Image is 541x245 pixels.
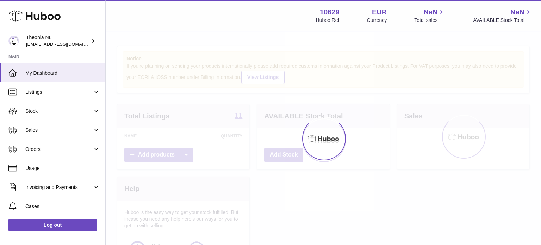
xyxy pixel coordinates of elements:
span: Cases [25,203,100,210]
span: Invoicing and Payments [25,184,93,191]
span: AVAILABLE Stock Total [473,17,533,24]
div: Currency [367,17,387,24]
span: NaN [510,7,524,17]
div: Theonia NL [26,34,89,48]
a: NaN Total sales [414,7,446,24]
span: Total sales [414,17,446,24]
span: Orders [25,146,93,153]
span: [EMAIL_ADDRESS][DOMAIN_NAME] [26,41,104,47]
span: My Dashboard [25,70,100,76]
span: NaN [423,7,437,17]
a: Log out [8,219,97,231]
span: Usage [25,165,100,172]
span: Listings [25,89,93,96]
strong: 10629 [320,7,340,17]
strong: EUR [372,7,387,17]
img: info@wholesomegoods.eu [8,36,19,46]
span: Stock [25,108,93,115]
a: NaN AVAILABLE Stock Total [473,7,533,24]
span: Sales [25,127,93,134]
div: Huboo Ref [316,17,340,24]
